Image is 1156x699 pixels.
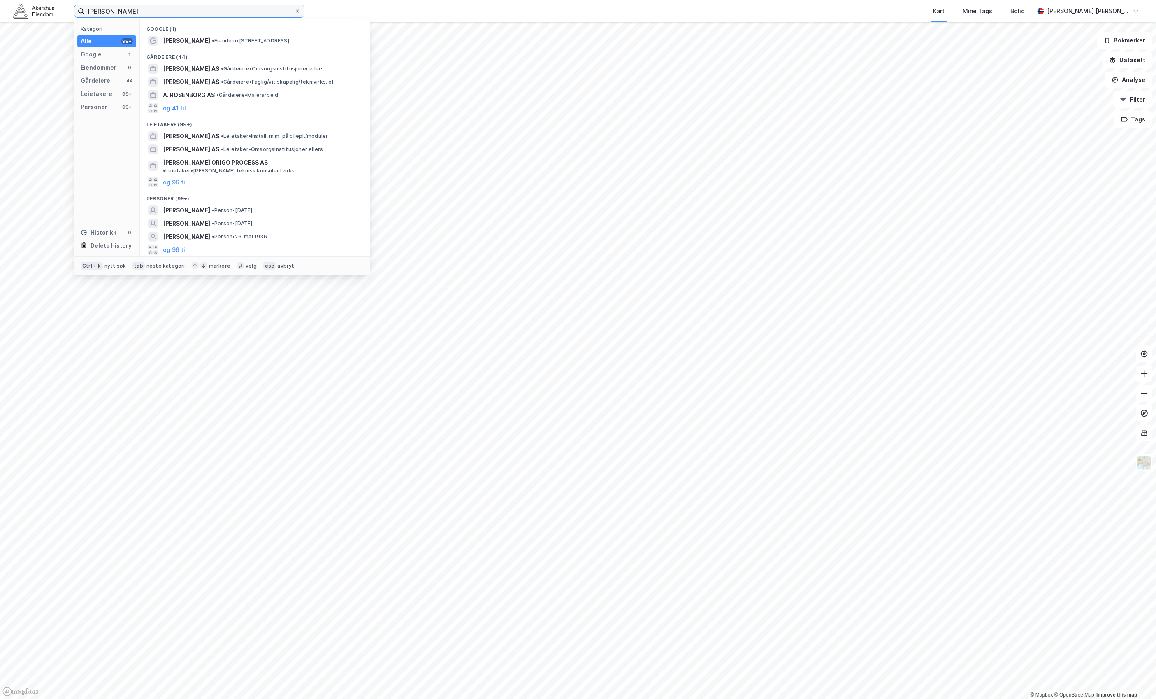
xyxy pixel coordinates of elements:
[212,220,214,226] span: •
[163,90,215,100] span: A. ROSENBORG AS
[140,189,370,204] div: Personer (99+)
[1115,659,1156,699] div: Kontrollprogram for chat
[121,91,133,97] div: 99+
[132,262,145,270] div: tab
[126,51,133,58] div: 1
[1097,692,1137,698] a: Improve this map
[2,687,39,697] a: Mapbox homepage
[81,36,92,46] div: Alle
[81,49,102,59] div: Google
[212,37,214,44] span: •
[221,133,328,140] span: Leietaker • Install. m.m. på oljepl./moduler
[163,219,210,228] span: [PERSON_NAME]
[1115,659,1156,699] iframe: Chat Widget
[1103,52,1153,68] button: Datasett
[121,38,133,44] div: 99+
[212,233,267,240] span: Person • 26. mai 1936
[221,79,334,85] span: Gårdeiere • Faglig/vit.skapelig/tekn.virks. el.
[91,241,132,251] div: Delete history
[126,64,133,71] div: 0
[1054,692,1094,698] a: OpenStreetMap
[140,19,370,34] div: Google (1)
[1097,32,1153,49] button: Bokmerker
[81,89,112,99] div: Leietakere
[140,115,370,130] div: Leietakere (99+)
[221,146,323,153] span: Leietaker • Omsorgsinstitusjoner ellers
[146,263,185,269] div: neste kategori
[121,104,133,110] div: 99+
[221,133,223,139] span: •
[1137,455,1152,471] img: Z
[263,262,276,270] div: esc
[81,102,107,112] div: Personer
[163,64,219,74] span: [PERSON_NAME] AS
[163,144,219,154] span: [PERSON_NAME] AS
[13,4,54,18] img: akershus-eiendom-logo.9091f326c980b4bce74ccdd9f866810c.svg
[163,168,165,174] span: •
[221,65,324,72] span: Gårdeiere • Omsorgsinstitusjoner ellers
[933,6,945,16] div: Kart
[163,205,210,215] span: [PERSON_NAME]
[140,47,370,62] div: Gårdeiere (44)
[1047,6,1130,16] div: [PERSON_NAME] [PERSON_NAME]
[163,232,210,242] span: [PERSON_NAME]
[81,262,103,270] div: Ctrl + k
[81,228,116,238] div: Historikk
[246,263,257,269] div: velg
[216,92,278,98] span: Gårdeiere • Malerarbeid
[212,37,289,44] span: Eiendom • [STREET_ADDRESS]
[1011,6,1025,16] div: Bolig
[163,158,268,168] span: [PERSON_NAME] ORIGO PROCESS AS
[221,146,223,152] span: •
[126,229,133,236] div: 0
[84,5,294,17] input: Søk på adresse, matrikkel, gårdeiere, leietakere eller personer
[104,263,126,269] div: nytt søk
[212,233,214,240] span: •
[163,177,187,187] button: og 96 til
[163,36,210,46] span: [PERSON_NAME]
[163,245,187,255] button: og 96 til
[126,77,133,84] div: 44
[1113,91,1153,108] button: Filter
[216,92,219,98] span: •
[212,207,253,214] span: Person • [DATE]
[277,263,294,269] div: avbryt
[212,220,253,227] span: Person • [DATE]
[209,263,230,269] div: markere
[221,79,223,85] span: •
[212,207,214,213] span: •
[81,63,116,72] div: Eiendommer
[163,77,219,87] span: [PERSON_NAME] AS
[1031,692,1053,698] a: Mapbox
[1114,111,1153,128] button: Tags
[163,131,219,141] span: [PERSON_NAME] AS
[81,76,110,86] div: Gårdeiere
[81,26,136,32] div: Kategori
[163,103,186,113] button: og 41 til
[221,65,223,72] span: •
[1105,72,1153,88] button: Analyse
[163,168,296,174] span: Leietaker • [PERSON_NAME] teknisk konsulentvirks.
[963,6,993,16] div: Mine Tags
